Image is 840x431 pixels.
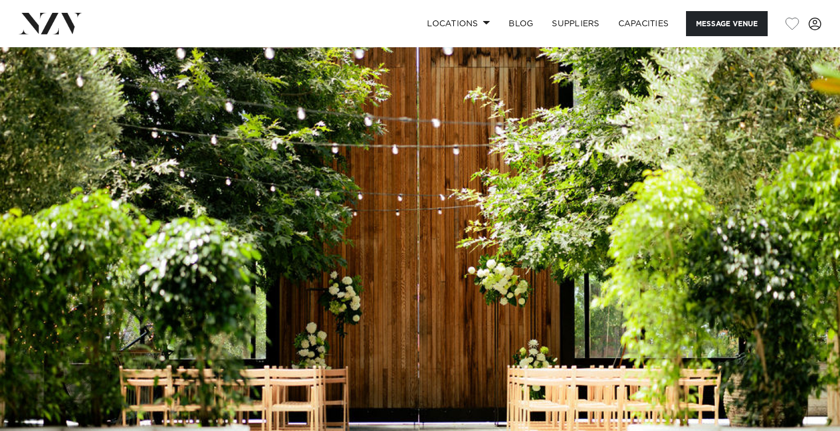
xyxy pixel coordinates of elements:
a: Capacities [609,11,678,36]
a: SUPPLIERS [542,11,608,36]
button: Message Venue [686,11,768,36]
a: Locations [418,11,499,36]
img: nzv-logo.png [19,13,82,34]
a: BLOG [499,11,542,36]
